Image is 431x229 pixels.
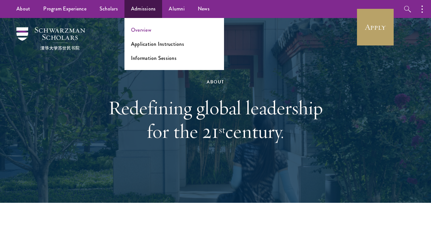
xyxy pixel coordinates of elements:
a: Overview [131,26,151,34]
div: About [103,78,328,86]
img: Schwarzman Scholars [16,27,85,50]
a: Apply [357,9,394,45]
sup: st [219,123,225,136]
a: Information Sessions [131,54,177,62]
h1: Redefining global leadership for the 21 century. [103,96,328,143]
a: Application Instructions [131,40,184,48]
